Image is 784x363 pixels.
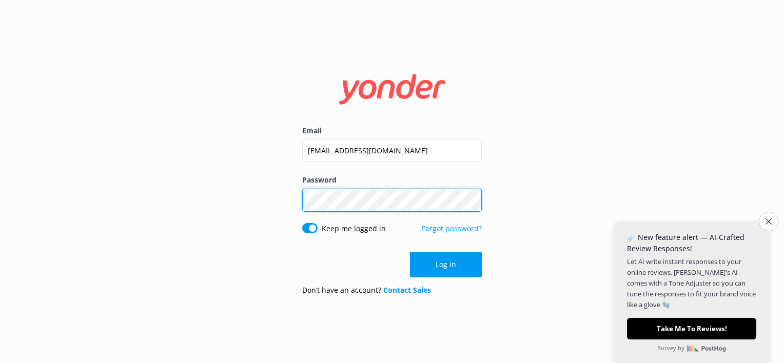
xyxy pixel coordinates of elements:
[461,190,482,210] button: Show password
[322,223,386,234] label: Keep me logged in
[302,285,431,296] p: Don’t have an account?
[422,224,482,233] a: Forgot password?
[302,174,482,186] label: Password
[383,285,431,295] a: Contact Sales
[410,252,482,277] button: Log in
[302,125,482,136] label: Email
[302,139,482,162] input: user@emailaddress.com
